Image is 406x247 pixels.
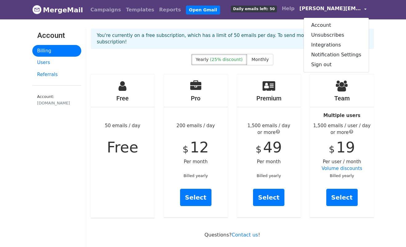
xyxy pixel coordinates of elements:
[310,74,374,217] div: Per user / month
[37,31,76,40] h3: Account
[164,95,228,102] h4: Pro
[322,166,362,171] a: Volume discounts
[304,60,369,70] a: Sign out
[88,4,123,16] a: Campaigns
[186,6,220,14] a: Open Gmail
[37,94,76,106] small: Account:
[279,2,297,15] a: Help
[232,232,258,238] a: Contact us
[297,2,369,17] a: [PERSON_NAME][EMAIL_ADDRESS][DOMAIN_NAME]
[375,217,406,247] iframe: Chat Widget
[32,3,83,16] a: MergeMail
[91,74,155,218] div: 50 emails / day
[329,144,335,155] span: $
[330,173,354,178] small: Billed yearly
[97,32,368,45] p: You're currently on a free subscription, which has a limit of 50 emails per day. To send more ema...
[32,5,42,14] img: MergeMail logo
[336,139,355,156] span: 19
[237,74,301,217] div: Per month
[310,122,374,136] div: 1,500 emails / user / day or more
[304,30,369,40] a: Unsubscribes
[107,139,138,156] span: Free
[91,95,155,102] h4: Free
[253,189,284,206] a: Select
[32,69,81,81] a: Referrals
[251,57,269,62] span: Monthly
[196,57,209,62] span: Yearly
[237,95,301,102] h4: Premium
[304,40,369,50] a: Integrations
[303,18,369,72] div: [PERSON_NAME][EMAIL_ADDRESS][DOMAIN_NAME]
[37,100,76,106] div: [DOMAIN_NAME]
[32,45,81,57] a: Billing
[304,20,369,30] a: Account
[32,57,81,69] a: Users
[299,5,361,12] span: [PERSON_NAME][EMAIL_ADDRESS][DOMAIN_NAME]
[256,144,262,155] span: $
[304,50,369,60] a: Notification Settings
[237,122,301,136] div: 1,500 emails / day or more
[180,189,211,206] a: Select
[231,6,277,12] span: Daily emails left: 50
[326,189,358,206] a: Select
[228,2,279,15] a: Daily emails left: 50
[123,4,157,16] a: Templates
[190,139,209,156] span: 12
[310,95,374,102] h4: Team
[210,57,243,62] span: (25% discount)
[324,113,360,118] strong: Multiple users
[257,173,281,178] small: Billed yearly
[164,74,228,217] div: 200 emails / day Per month
[183,173,208,178] small: Billed yearly
[183,144,188,155] span: $
[91,232,374,238] p: Questions? !
[263,139,282,156] span: 49
[157,4,183,16] a: Reports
